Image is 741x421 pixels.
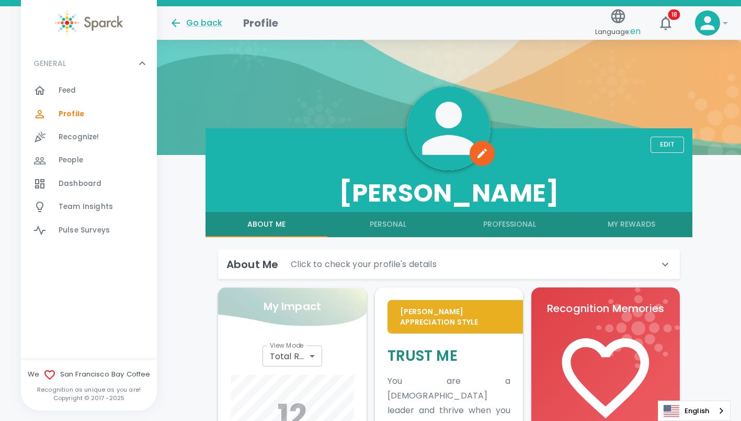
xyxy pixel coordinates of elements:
[218,250,680,279] div: About MeClick to check your profile's details
[595,25,641,39] span: Language:
[59,225,110,236] span: Pulse Surveys
[449,212,571,237] button: Professional
[206,179,692,208] h3: [PERSON_NAME]
[270,341,304,350] label: View Mode
[387,346,511,365] h5: Trust Me
[59,202,113,212] span: Team Insights
[21,149,157,172] a: People
[59,155,83,165] span: People
[596,287,680,368] img: logo
[571,212,692,237] button: My Rewards
[591,5,645,42] button: Language:en
[226,256,278,273] h6: About Me
[59,179,101,189] span: Dashboard
[59,132,99,142] span: Recognize!
[658,401,730,420] a: English
[59,109,84,119] span: Profile
[21,369,157,381] span: We San Francisco Bay Coffee
[55,10,123,35] img: Sparck logo
[264,298,321,315] p: My Impact
[291,258,437,271] p: Click to check your profile's details
[21,172,157,195] a: Dashboard
[668,9,680,20] span: 18
[263,346,322,367] div: Total Recognitions
[21,126,157,149] a: Recognize!
[653,10,678,36] button: 18
[243,15,278,31] h1: Profile
[21,48,157,79] div: GENERAL
[21,103,157,126] a: Profile
[21,195,157,218] a: Team Insights
[206,212,327,237] button: About Me
[206,212,692,237] div: full width tabs
[21,79,157,246] div: GENERAL
[327,212,449,237] button: Personal
[21,79,157,102] a: Feed
[544,300,667,317] p: Recognition Memories
[400,306,511,327] p: [PERSON_NAME] Appreciation Style
[59,85,76,96] span: Feed
[658,401,731,421] div: Language
[21,385,157,394] p: Recognition as unique as you are!
[169,17,222,29] button: Go back
[21,394,157,402] p: Copyright © 2017 - 2025
[21,10,157,35] a: Sparck logo
[21,219,157,242] a: Pulse Surveys
[658,401,731,421] aside: Language selected: English
[630,25,641,37] span: en
[651,137,684,153] button: Edit
[33,58,66,69] p: GENERAL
